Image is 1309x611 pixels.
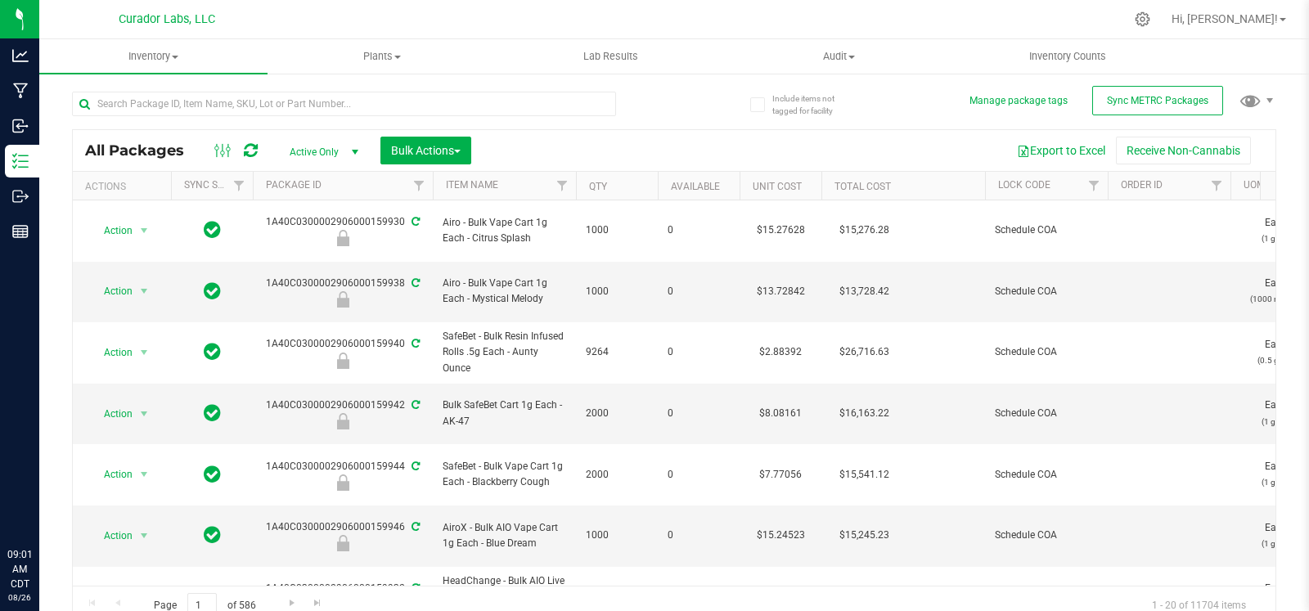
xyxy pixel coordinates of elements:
div: 1A40C0300002906000159946 [250,519,435,551]
span: SafeBet - Bulk Resin Infused Rolls .5g Each - Aunty Ounce [443,329,566,376]
a: Filter [406,172,433,200]
a: Item Name [446,179,498,191]
span: Airo - Bulk Vape Cart 1g Each - Mystical Melody [443,276,566,307]
td: $15.27628 [740,200,821,262]
span: In Sync [204,280,221,303]
div: 1A40C0300002906000159944 [250,459,435,491]
span: Bulk Actions [391,144,461,157]
span: Audit [726,49,952,64]
div: Schedule COA [250,353,435,369]
span: Action [89,463,133,486]
span: $16,163.22 [831,402,897,425]
button: Sync METRC Packages [1092,86,1223,115]
span: 0 [668,284,730,299]
span: Sync from Compliance System [409,338,420,349]
span: Sync from Compliance System [409,460,420,472]
span: Sync METRC Packages [1107,95,1208,106]
span: 0 [668,222,730,238]
div: Schedule COA [250,230,435,246]
span: $15,245.23 [831,523,897,547]
a: Lock Code [998,179,1050,191]
span: Bulk SafeBet Cart 1g Each - AK-47 [443,398,566,429]
span: In Sync [204,340,221,363]
span: 1000 [586,528,648,543]
a: Audit [725,39,953,74]
div: 1A40C0300002906000159938 [250,276,435,308]
div: Schedule COA [250,535,435,551]
div: Schedule COA [250,474,435,491]
span: 1000 [586,222,648,238]
span: Schedule COA [995,344,1098,360]
span: Action [89,524,133,547]
span: Action [89,402,133,425]
span: 0 [668,528,730,543]
a: Filter [1203,172,1230,200]
a: Total Cost [834,181,891,192]
div: 1A40C0300002906000159940 [250,336,435,368]
div: Schedule COA [250,413,435,429]
span: Sync from Compliance System [409,582,420,594]
span: 0 [668,467,730,483]
td: $15.24523 [740,505,821,567]
inline-svg: Inventory [12,153,29,169]
a: Inventory [39,39,268,74]
span: Inventory [39,49,268,64]
inline-svg: Inbound [12,118,29,134]
div: Manage settings [1132,11,1153,27]
a: Plants [268,39,496,74]
a: Available [671,181,720,192]
span: Schedule COA [995,406,1098,421]
div: Actions [85,181,164,192]
a: Qty [589,181,607,192]
a: Sync Status [184,179,247,191]
a: Unit Cost [753,181,802,192]
span: All Packages [85,142,200,159]
span: 9264 [586,344,648,360]
span: Schedule COA [995,467,1098,483]
inline-svg: Outbound [12,188,29,204]
span: 0 [668,406,730,421]
span: 2000 [586,467,648,483]
span: Curador Labs, LLC [119,12,215,26]
span: In Sync [204,523,221,546]
span: select [134,524,155,547]
div: 1A40C0300002906000159930 [250,214,435,246]
td: $7.77056 [740,444,821,505]
span: $15,541.12 [831,463,897,487]
span: Plants [268,49,495,64]
span: Schedule COA [995,284,1098,299]
span: In Sync [204,218,221,241]
a: Filter [226,172,253,200]
td: $8.08161 [740,384,821,445]
iframe: Resource center [16,480,65,529]
a: Filter [1081,172,1108,200]
inline-svg: Manufacturing [12,83,29,99]
span: Airo - Bulk Vape Cart 1g Each - Citrus Splash [443,215,566,246]
div: Schedule COA [250,291,435,308]
span: $26,716.63 [831,340,897,364]
span: In Sync [204,463,221,486]
span: Sync from Compliance System [409,216,420,227]
span: Sync from Compliance System [409,521,420,532]
input: Search Package ID, Item Name, SKU, Lot or Part Number... [72,92,616,116]
button: Manage package tags [969,94,1068,108]
div: 1A40C0300002906000159942 [250,398,435,429]
a: Filter [549,172,576,200]
span: Sync from Compliance System [409,277,420,289]
span: 0 [668,344,730,360]
span: AiroX - Bulk AIO Vape Cart 1g Each - Blue Dream [443,520,566,551]
span: SafeBet - Bulk Vape Cart 1g Each - Blackberry Cough [443,459,566,490]
span: select [134,219,155,242]
a: Package ID [266,179,322,191]
span: Lab Results [561,49,660,64]
td: $2.88392 [740,322,821,384]
span: Action [89,219,133,242]
span: Schedule COA [995,528,1098,543]
span: select [134,402,155,425]
inline-svg: Analytics [12,47,29,64]
span: Inventory Counts [1007,49,1128,64]
td: $13.72842 [740,262,821,323]
span: Action [89,280,133,303]
span: Schedule COA [995,222,1098,238]
a: Order Id [1121,179,1163,191]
